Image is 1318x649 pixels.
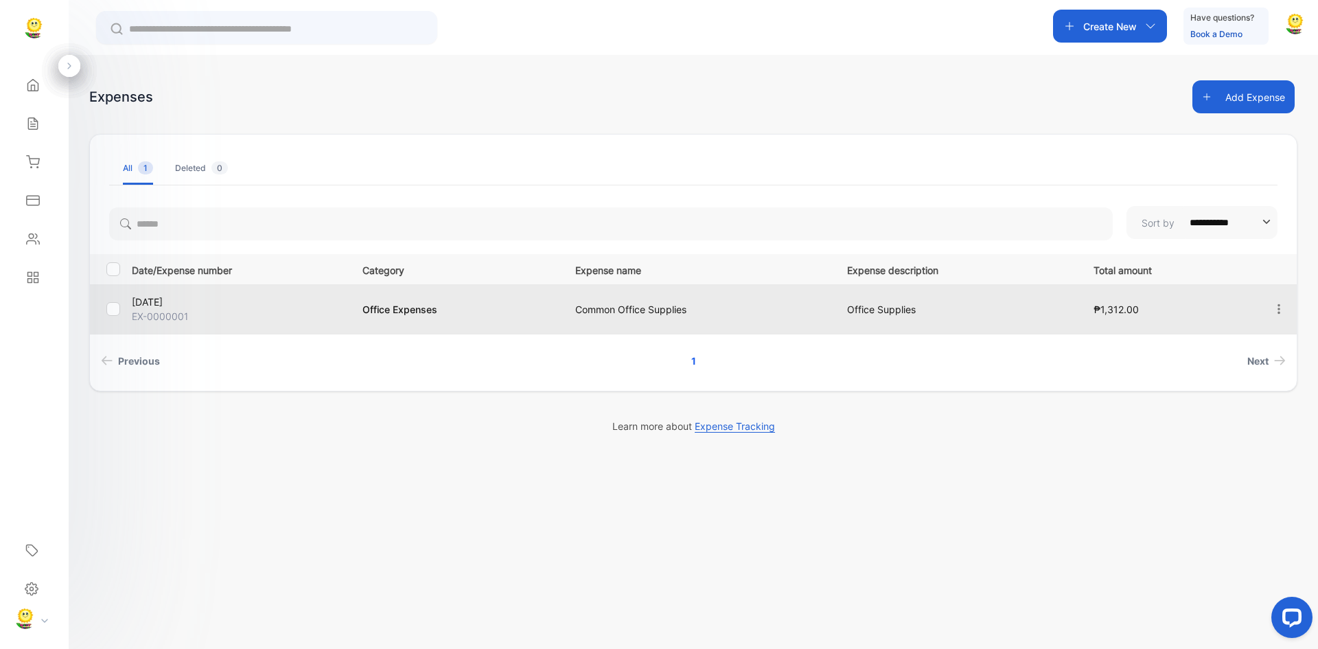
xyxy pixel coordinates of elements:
button: Sort by [1126,206,1277,239]
p: Sort by [1142,216,1175,230]
img: avatar [1285,14,1306,34]
p: Create New [1083,19,1137,34]
p: EX-0000001 [132,309,345,323]
span: ₱1,312.00 [1094,304,1139,315]
ul: Pagination [90,348,1297,374]
span: 0 [211,161,228,174]
a: Next page [1242,348,1291,374]
img: profile [15,608,36,629]
p: Learn more about [89,419,1297,433]
p: Expense name [575,260,819,277]
div: All [123,162,153,174]
span: Previous [118,354,160,368]
span: Expense Tracking [695,420,775,433]
span: Next [1247,354,1269,368]
p: Expense description [847,260,1065,277]
p: Total amount [1094,260,1244,277]
iframe: LiveChat chat widget [1260,591,1318,649]
p: Have questions? [1190,11,1254,25]
button: Add Expense [1192,80,1295,113]
a: Book a Demo [1190,29,1242,39]
a: Page 1 is your current page [675,348,713,374]
button: avatar [1285,10,1306,43]
p: Office Expenses [362,302,547,317]
p: Category [362,260,547,277]
span: 1 [138,161,153,174]
div: Deleted [175,162,228,174]
p: Date/Expense number [132,260,345,277]
button: Create New [1053,10,1167,43]
p: Office Supplies [847,302,1065,317]
p: [DATE] [132,295,345,309]
img: logo [24,18,45,38]
div: Expenses [89,87,153,107]
a: Previous page [95,348,165,374]
p: Common Office Supplies [575,302,819,317]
